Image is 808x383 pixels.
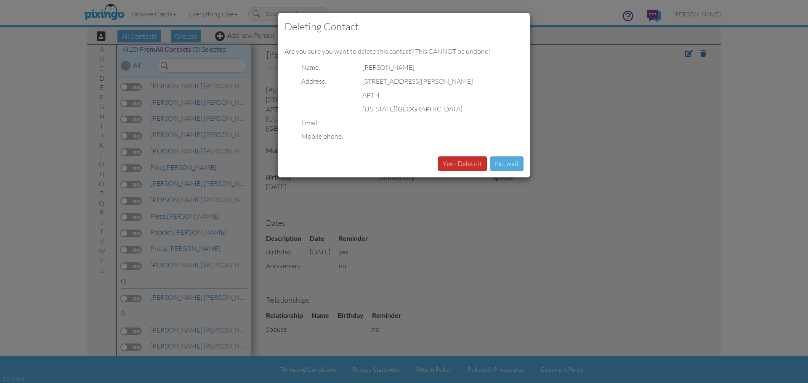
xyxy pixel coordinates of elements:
[284,47,524,56] p: Are you sure you want to delete this contact? This CANNOT be undone!
[346,74,475,88] td: [STREET_ADDRESS][PERSON_NAME]
[284,129,346,143] td: Mobile phone:
[346,88,475,102] td: APT 4
[284,74,346,88] td: Address:
[284,61,346,74] td: Name:
[346,102,475,116] td: [US_STATE][GEOGRAPHIC_DATA]
[284,116,346,130] td: Email:
[346,61,475,74] td: [PERSON_NAME]
[284,19,524,34] h3: Deleting Contact
[490,156,524,171] button: No, wait
[438,156,487,171] button: Yes - Delete it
